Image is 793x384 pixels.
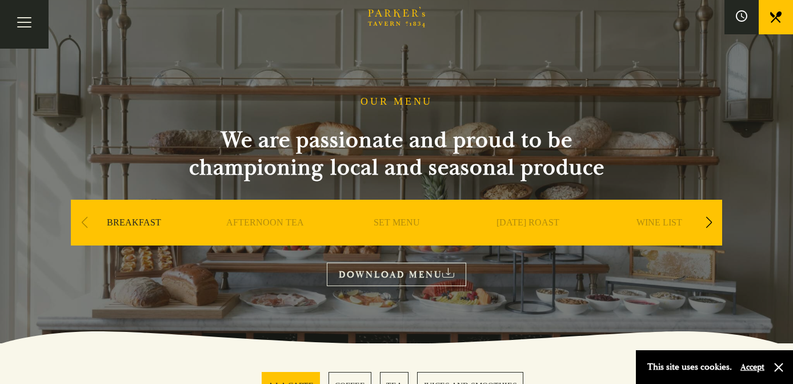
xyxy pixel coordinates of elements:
div: 4 / 9 [465,200,591,280]
a: DOWNLOAD MENU [327,263,466,286]
div: Next slide [701,210,716,235]
div: 5 / 9 [596,200,722,280]
div: 3 / 9 [334,200,459,280]
button: Close and accept [773,362,784,373]
div: 2 / 9 [202,200,328,280]
div: Previous slide [77,210,92,235]
a: BREAKFAST [107,217,161,263]
div: 1 / 9 [71,200,197,280]
p: This site uses cookies. [647,359,732,375]
button: Accept [740,362,764,373]
a: WINE LIST [636,217,682,263]
a: AFTERNOON TEA [226,217,304,263]
a: SET MENU [374,217,420,263]
h2: We are passionate and proud to be championing local and seasonal produce [168,126,625,181]
a: [DATE] ROAST [496,217,559,263]
h1: OUR MENU [361,96,432,108]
